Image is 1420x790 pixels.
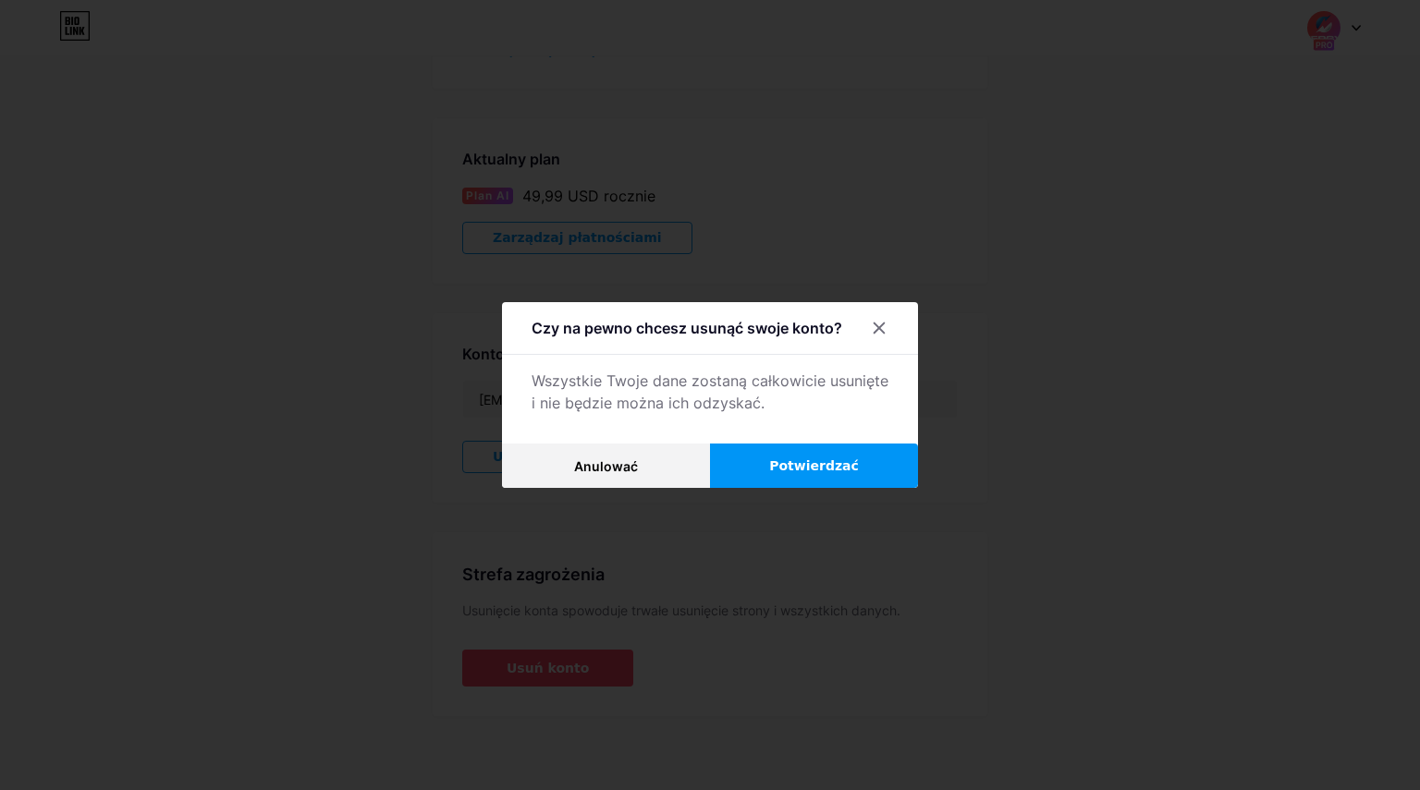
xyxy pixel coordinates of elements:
[574,458,638,474] font: Anulować
[532,371,888,412] font: Wszystkie Twoje dane zostaną całkowicie usunięte i nie będzie można ich odzyskać.
[502,444,710,488] button: Anulować
[769,458,859,473] font: Potwierdzać
[710,444,918,488] button: Potwierdzać
[532,319,842,337] font: Czy na pewno chcesz usunąć swoje konto?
